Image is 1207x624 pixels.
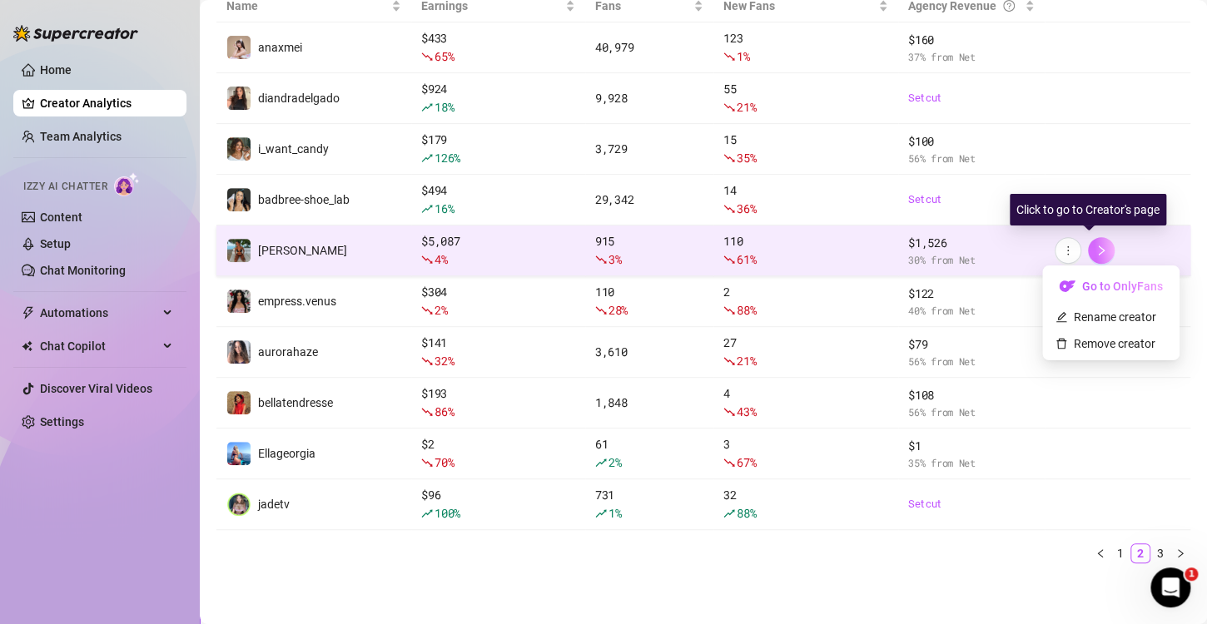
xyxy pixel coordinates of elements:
[258,295,336,308] span: empress.venus
[114,172,140,196] img: AI Chatter
[421,406,433,418] span: fall
[258,142,329,156] span: i_want_candy
[1170,543,1190,563] li: Next Page
[421,334,575,370] div: $ 141
[1175,548,1185,558] span: right
[908,386,1035,404] span: $ 108
[908,335,1035,354] span: $ 79
[908,49,1035,65] span: 37 % from Net
[723,283,888,319] div: 2
[258,396,333,409] span: bellatendresse
[608,505,621,521] span: 1 %
[723,305,735,316] span: fall
[723,435,888,472] div: 3
[1111,544,1130,562] a: 1
[723,254,735,265] span: fall
[1010,194,1166,225] div: Click to go to Creator's page
[227,188,251,211] img: badbree-shoe_lab
[40,333,158,359] span: Chat Copilot
[595,191,703,209] div: 29,342
[227,36,251,59] img: anaxmei
[22,340,32,352] img: Chat Copilot
[435,201,454,216] span: 16 %
[40,237,71,250] a: Setup
[421,102,433,113] span: rise
[421,457,433,468] span: fall
[723,51,735,62] span: fall
[723,152,735,164] span: fall
[435,99,454,115] span: 18 %
[1151,544,1170,562] a: 3
[908,455,1035,471] span: 35 % from Net
[1090,543,1110,563] button: left
[595,508,607,519] span: rise
[908,31,1035,49] span: $ 160
[435,404,454,419] span: 86 %
[737,505,756,521] span: 88 %
[1046,284,1176,297] a: OFGo to OnlyFans
[1056,337,1155,350] a: Remove creator
[421,203,433,215] span: rise
[421,508,433,519] span: rise
[908,90,1035,106] a: Set cut
[595,140,703,158] div: 3,729
[1090,543,1110,563] li: Previous Page
[908,354,1035,369] span: 56 % from Net
[227,493,251,516] img: jadetv
[22,306,35,319] span: thunderbolt
[908,303,1035,319] span: 40 % from Net
[435,302,447,318] span: 2 %
[608,251,621,267] span: 3 %
[421,305,433,316] span: fall
[737,302,756,318] span: 88 %
[595,343,703,361] div: 3,610
[1131,544,1150,562] a: 2
[421,283,575,319] div: $ 304
[723,131,888,167] div: 15
[227,239,251,262] img: Libby
[723,232,888,269] div: 110
[40,130,122,143] a: Team Analytics
[23,179,107,195] span: Izzy AI Chatter
[737,404,756,419] span: 43 %
[908,151,1035,166] span: 56 % from Net
[723,486,888,522] div: 32
[737,353,756,369] span: 21 %
[258,447,315,460] span: Ellageorgia
[908,132,1035,151] span: $ 100
[421,435,575,472] div: $ 2
[435,251,447,267] span: 4 %
[1088,237,1115,264] button: right
[227,87,251,110] img: diandradelgado
[435,454,454,470] span: 70 %
[435,505,460,521] span: 100 %
[40,415,84,428] a: Settings
[227,340,251,364] img: aurorahaze
[595,89,703,107] div: 9,928
[908,252,1035,268] span: 30 % from Net
[723,80,888,116] div: 55
[723,355,735,367] span: fall
[421,152,433,164] span: rise
[737,454,756,470] span: 67 %
[908,404,1035,420] span: 56 % from Net
[40,264,126,277] a: Chat Monitoring
[908,234,1035,252] span: $ 1,526
[40,210,82,224] a: Content
[1150,567,1190,607] iframe: Intercom live chat
[421,51,433,62] span: fall
[421,355,433,367] span: fall
[435,48,454,64] span: 65 %
[723,102,735,113] span: fall
[1095,548,1105,558] span: left
[737,48,749,64] span: 1 %
[421,80,575,116] div: $ 924
[595,394,703,412] div: 1,848
[608,454,621,470] span: 2 %
[435,353,454,369] span: 32 %
[40,382,152,395] a: Discover Viral Videos
[723,334,888,370] div: 27
[258,345,318,359] span: aurorahaze
[723,181,888,218] div: 14
[908,285,1035,303] span: $ 122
